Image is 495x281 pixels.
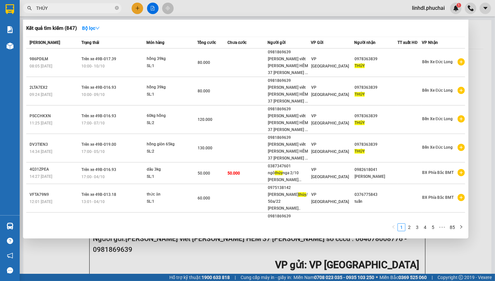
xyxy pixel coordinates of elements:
[268,40,286,45] span: Người gửi
[422,145,453,150] span: Bến Xe Đức Long
[81,92,105,97] span: 10:00 - 09/10
[30,199,52,204] span: 12:01 [DATE]
[311,40,323,45] span: VP Gửi
[36,5,114,12] input: Tìm tên, số ĐT hoặc mã đơn
[268,141,311,162] div: [PERSON_NAME] viết [PERSON_NAME] HẼM 37 [PERSON_NAME] ...
[81,175,105,179] span: 17:00 - 04/10
[115,5,119,11] span: close-circle
[268,49,311,56] div: 0981869639
[81,199,105,204] span: 13:01 - 04/10
[6,4,14,14] img: logo-vxr
[298,192,306,197] span: thúy
[198,89,210,93] span: 80.000
[406,224,413,231] a: 2
[268,170,311,183] div: ngô nga 2/10 [PERSON_NAME]...
[355,149,365,154] span: THÚY
[405,223,413,231] li: 2
[115,6,119,10] span: close-circle
[422,170,454,175] span: BX Phía Bắc BMT
[30,40,60,45] span: [PERSON_NAME]
[198,171,210,176] span: 50.000
[458,58,465,66] span: plus-circle
[7,223,13,230] img: warehouse-icon
[198,146,212,150] span: 130.000
[355,84,397,91] div: 0978363839
[26,25,77,32] h3: Kết quả tìm kiếm ( 847 )
[147,112,196,120] div: 60kg hồng
[458,87,465,94] span: plus-circle
[147,173,196,180] div: SL: 1
[30,113,79,120] div: PSCCHKXN
[30,149,52,154] span: 14:34 [DATE]
[6,21,72,68] div: [PERSON_NAME] viết [PERSON_NAME] HẼM 37 [PERSON_NAME] số cccd : 064078008776
[147,198,196,205] div: SL: 1
[457,223,465,231] li: Next Page
[268,184,311,191] div: 0975138142
[447,223,457,231] li: 85
[30,121,52,125] span: 11:25 [DATE]
[147,91,196,98] div: SL: 1
[81,192,116,197] span: Trên xe 49B-013.18
[355,121,365,125] span: THÚY
[81,85,116,90] span: Trên xe 49B-016.93
[27,6,32,10] span: search
[429,223,437,231] li: 5
[30,84,79,91] div: 2LTA7EX2
[6,6,72,21] div: VP [GEOGRAPHIC_DATA]
[311,142,349,154] span: VP [GEOGRAPHIC_DATA]
[81,167,116,172] span: Trên xe 49B-016.93
[390,223,398,231] button: left
[458,115,465,122] span: plus-circle
[422,195,454,200] span: BX Phía Bắc BMT
[95,26,100,30] span: down
[6,6,16,13] span: Gửi:
[147,166,196,173] div: dâu 3kg
[198,117,212,122] span: 120.000
[81,121,105,125] span: 17:00 - 07/10
[268,191,311,212] div: [PERSON_NAME] / 50a/22 [PERSON_NAME]..
[77,23,105,33] button: Bộ lọcdown
[7,238,13,244] span: question-circle
[422,88,453,93] span: Bến Xe Đức Long
[311,167,349,179] span: VP [GEOGRAPHIC_DATA]
[82,26,100,31] strong: Bộ lọc
[147,55,196,63] div: hồng 39kg
[413,223,421,231] li: 3
[392,225,396,229] span: left
[355,173,397,180] div: [PERSON_NAME]
[311,57,349,68] span: VP [GEOGRAPHIC_DATA]
[275,171,283,175] span: thúy
[77,21,130,29] div: THÚY
[311,192,349,204] span: VP [GEOGRAPHIC_DATA]
[81,57,116,61] span: Trên xe 49B-017.39
[437,223,447,231] li: Next 5 Pages
[458,194,465,201] span: plus-circle
[355,113,397,120] div: 0978363839
[422,117,453,121] span: Bến Xe Đức Long
[30,141,79,148] div: DV3TIEN3
[311,85,349,97] span: VP [GEOGRAPHIC_DATA]
[81,64,105,68] span: 10:00 - 10/10
[81,142,116,147] span: Trên xe 49B-019.00
[429,224,437,231] a: 5
[355,92,365,97] span: THÚY
[81,149,105,154] span: 17:00 - 05/10
[422,60,453,64] span: Bến Xe Đức Long
[355,64,365,68] span: THÚY
[77,29,130,38] div: 0978363839
[398,223,405,231] li: 1
[7,267,13,273] span: message
[30,64,52,68] span: 08:05 [DATE]
[414,224,421,231] a: 3
[268,113,311,133] div: [PERSON_NAME] viết [PERSON_NAME] HẼM 37 [PERSON_NAME] ...
[147,141,196,148] div: hồng giòn 65kg
[30,92,52,97] span: 09:24 [DATE]
[437,223,447,231] span: •••
[355,198,397,205] div: tuấn
[77,6,93,13] span: Nhận:
[355,191,397,198] div: 0376775843
[268,77,311,84] div: 0981869639
[198,60,210,65] span: 80.000
[268,84,311,105] div: [PERSON_NAME] viết [PERSON_NAME] HẼM 37 [PERSON_NAME] ...
[227,40,247,45] span: Chưa cước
